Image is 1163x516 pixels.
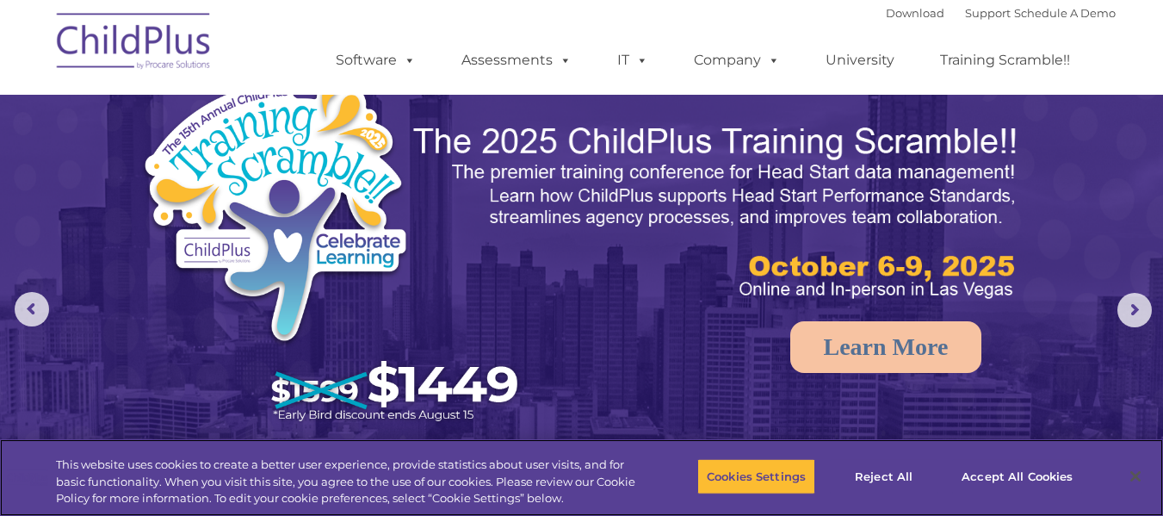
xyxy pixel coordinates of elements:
div: This website uses cookies to create a better user experience, provide statistics about user visit... [56,457,640,507]
button: Accept All Cookies [952,458,1082,494]
a: IT [600,43,665,78]
button: Reject All [830,458,937,494]
a: Download [886,6,944,20]
a: Schedule A Demo [1014,6,1116,20]
a: Company [677,43,797,78]
a: Software [319,43,433,78]
button: Cookies Settings [697,458,815,494]
a: Assessments [444,43,589,78]
a: Support [965,6,1011,20]
a: Training Scramble!! [923,43,1087,78]
a: Learn More [790,321,982,373]
a: University [808,43,912,78]
font: | [886,6,1116,20]
button: Close [1117,457,1154,495]
img: ChildPlus by Procare Solutions [48,1,220,87]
